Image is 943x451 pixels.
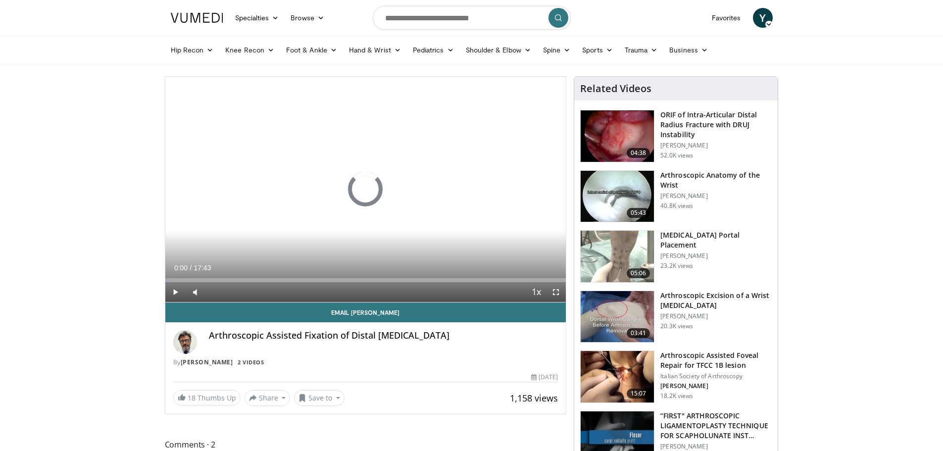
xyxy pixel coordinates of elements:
div: [DATE] [531,373,558,382]
p: [PERSON_NAME] [660,192,772,200]
button: Play [165,282,185,302]
a: 15:07 Arthroscopic Assisted Foveal Repair for TFCC 1B lesion Italian Society of Arthroscopy [PERS... [580,351,772,403]
a: Pediatrics [407,40,460,60]
a: Hand & Wrist [343,40,407,60]
a: 03:41 Arthroscopic Excision of a Wrist [MEDICAL_DATA] [PERSON_NAME] 20.3K views [580,291,772,343]
video-js: Video Player [165,77,566,302]
a: [PERSON_NAME] [181,358,233,366]
a: Spine [537,40,576,60]
h4: Arthroscopic Assisted Fixation of Distal [MEDICAL_DATA] [209,330,558,341]
a: Hip Recon [165,40,220,60]
span: 05:43 [627,208,650,218]
img: Avatar [173,330,197,354]
a: Browse [285,8,330,28]
span: 03:41 [627,328,650,338]
h3: Arthroscopic Assisted Foveal Repair for TFCC 1B lesion [660,351,772,370]
p: 20.3K views [660,322,693,330]
a: 04:38 ORIF of Intra-Articular Distal Radius Fracture with DRUJ Instability [PERSON_NAME] 52.0K views [580,110,772,162]
a: Email [PERSON_NAME] [165,302,566,322]
span: 0:00 [174,264,188,272]
p: 52.0K views [660,151,693,159]
button: Share [245,390,291,406]
h4: Related Videos [580,83,651,95]
span: 18 [188,393,196,402]
p: 18.2K views [660,392,693,400]
p: 23.2K views [660,262,693,270]
a: 05:43 Arthroscopic Anatomy of the Wrist [PERSON_NAME] 40.8K views [580,170,772,223]
a: Shoulder & Elbow [460,40,537,60]
a: 18 Thumbs Up [173,390,241,405]
button: Mute [185,282,205,302]
div: Progress Bar [165,278,566,282]
h3: “FIRST" ARTHROSCOPIC LIGAMENTOPLASTY TECHNIQUE FOR SCAPHOLUNATE INST… [660,411,772,441]
span: 04:38 [627,148,650,158]
img: 1c0b2465-3245-4269-8a98-0e17c59c28a9.150x105_q85_crop-smart_upscale.jpg [581,231,654,282]
h3: Arthroscopic Excision of a Wrist [MEDICAL_DATA] [660,291,772,310]
button: Save to [294,390,345,406]
img: 9162_3.png.150x105_q85_crop-smart_upscale.jpg [581,291,654,343]
span: 1,158 views [510,392,558,404]
span: 05:06 [627,268,650,278]
p: [PERSON_NAME] [660,252,772,260]
img: 296995_0003_1.png.150x105_q85_crop-smart_upscale.jpg [581,351,654,402]
a: Sports [576,40,619,60]
a: Foot & Ankle [280,40,343,60]
span: Comments 2 [165,438,567,451]
span: 15:07 [627,389,650,399]
div: By [173,358,558,367]
p: 40.8K views [660,202,693,210]
h3: [MEDICAL_DATA] Portal Placement [660,230,772,250]
a: Knee Recon [219,40,280,60]
a: Y [753,8,773,28]
span: 17:43 [194,264,211,272]
input: Search topics, interventions [373,6,571,30]
p: [PERSON_NAME] [660,443,772,451]
a: Business [663,40,714,60]
a: 2 Videos [235,358,267,366]
button: Playback Rate [526,282,546,302]
span: / [190,264,192,272]
img: VuMedi Logo [171,13,223,23]
img: a6f1be81-36ec-4e38-ae6b-7e5798b3883c.150x105_q85_crop-smart_upscale.jpg [581,171,654,222]
button: Fullscreen [546,282,566,302]
p: [PERSON_NAME] [660,312,772,320]
p: [PERSON_NAME] [660,382,772,390]
img: f205fea7-5dbf-4452-aea8-dd2b960063ad.150x105_q85_crop-smart_upscale.jpg [581,110,654,162]
p: [PERSON_NAME] [660,142,772,150]
a: 05:06 [MEDICAL_DATA] Portal Placement [PERSON_NAME] 23.2K views [580,230,772,283]
h3: ORIF of Intra-Articular Distal Radius Fracture with DRUJ Instability [660,110,772,140]
h3: Arthroscopic Anatomy of the Wrist [660,170,772,190]
a: Specialties [229,8,285,28]
p: Italian Society of Arthroscopy [660,372,772,380]
a: Trauma [619,40,664,60]
a: Favorites [706,8,747,28]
